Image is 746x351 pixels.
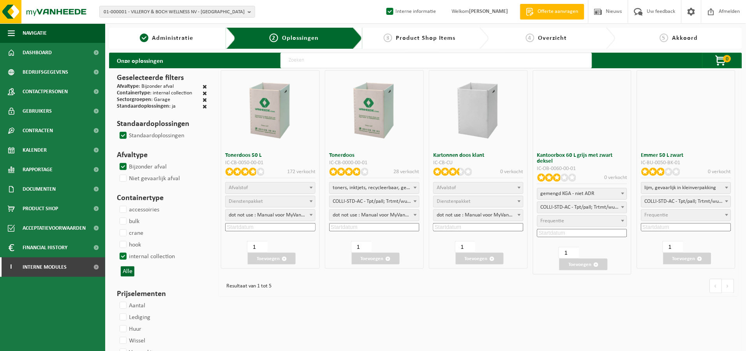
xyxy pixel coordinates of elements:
[118,204,159,216] label: accessoiries
[118,216,139,227] label: bulk
[537,202,627,213] span: COLLI-STD-AC - Tpt/pall; Trtmt/wu (SP-M-000026)
[536,8,580,16] span: Offerte aanvragen
[23,101,52,121] span: Gebruikers
[341,76,407,143] img: IC-CB-0000-00-01
[538,35,567,41] span: Overzicht
[118,335,145,347] label: Wissel
[538,202,627,213] span: COLLI-STD-AC - Tpt/pall; Trtmt/wu (SP-M-000026)
[23,62,68,82] span: Bedrijfsgegevens
[437,185,456,191] span: Afvalstof
[229,199,263,204] span: Dienstenpakket
[663,241,683,253] input: 1
[663,253,711,264] button: Toevoegen
[117,90,150,96] span: Containertype
[723,55,731,62] span: 0
[117,83,139,89] span: Afvaltype
[117,118,207,130] h3: Standaardoplossingen
[23,140,47,160] span: Kalender
[117,192,207,204] h3: Containertype
[394,168,420,176] p: 28 verkocht
[118,323,141,335] label: Huur
[329,152,419,158] h3: Tonerdoos
[118,173,180,184] label: Niet gevaarlijk afval
[225,160,315,166] div: IC-CB-0050-00-01
[396,35,456,41] span: Product Shop Items
[23,238,67,257] span: Financial History
[330,183,419,193] span: toners, inktjets, recycleerbaar, gevaarlijk
[23,257,67,277] span: Interne modules
[242,34,347,43] a: 2Oplossingen
[493,34,600,43] a: 4Overzicht
[117,90,192,97] div: : internal collection
[537,229,627,237] input: Startdatum
[455,241,476,253] input: 1
[121,266,134,277] button: Alle
[537,152,627,164] h3: Kantoorbox 60 L grijs met zwart deksel
[433,209,523,221] span: dot not use : Manual voor MyVanheede
[222,280,272,293] div: Resultaat van 1 tot 5
[287,168,316,176] p: 172 verkocht
[537,188,627,200] span: gemengd KGA - niet ADR
[330,210,419,221] span: dot not use : Manual voor MyVanheede
[437,199,471,204] span: Dienstenpakket
[152,35,194,41] span: Administratie
[708,168,731,176] p: 0 verkocht
[23,43,52,62] span: Dashboard
[117,84,174,90] div: : Bijzonder afval
[352,253,400,264] button: Toevoegen
[330,196,419,207] span: COLLI-STD-AC - Tpt/pall; Trtmt/wu (SP-M-000026)
[23,23,47,43] span: Navigatie
[329,196,419,207] span: COLLI-STD-AC - Tpt/pall; Trtmt/wu (SP-M-000026)
[329,223,419,231] input: Startdatum
[559,247,579,259] input: 1
[225,223,315,231] input: Startdatum
[619,34,738,43] a: 5Akkoord
[351,241,372,253] input: 1
[99,6,255,18] button: 01-000001 - VILLEROY & BOCH WELLNESS NV - [GEOGRAPHIC_DATA]
[329,182,419,194] span: toners, inktjets, recycleerbaar, gevaarlijk
[117,72,207,84] h3: Geselecteerde filters
[641,223,731,231] input: Startdatum
[248,253,296,264] button: Toevoegen
[109,53,171,68] h2: Onze oplossingen
[329,209,419,221] span: dot not use : Manual voor MyVanheede
[660,34,668,42] span: 5
[385,6,436,18] label: Interne informatie
[538,188,627,199] span: gemengd KGA - niet ADR
[104,6,245,18] span: 01-000001 - VILLEROY & BOCH WELLNESS NV - [GEOGRAPHIC_DATA]
[433,223,523,231] input: Startdatum
[23,82,68,101] span: Contactpersonen
[270,34,278,42] span: 2
[23,199,58,218] span: Product Shop
[226,210,315,221] span: dot not use : Manual voor MyVanheede
[366,34,473,43] a: 3Product Shop Items
[329,160,419,166] div: IC-CB-0000-00-01
[140,34,148,42] span: 1
[23,179,56,199] span: Documenten
[559,259,607,270] button: Toevoegen
[117,97,170,104] div: : Garage
[433,152,523,158] h3: Kartonnen doos klant
[384,34,392,42] span: 3
[501,168,524,176] p: 0 verkocht
[117,97,151,103] span: Sectorgroepen
[642,196,731,207] span: COLLI-STD-AC - Tpt/pall; Trtmt/wu (SP-M-000026)
[118,300,145,312] label: Aantal
[118,130,184,142] label: Standaardoplossingen
[113,34,220,43] a: 1Administratie
[225,209,315,221] span: dot not use : Manual voor MyVanheede
[641,152,731,158] h3: Emmer 50 L zwart
[642,183,731,193] span: lijm, gevaarlijk in kleinverpakking
[541,218,564,224] span: Frequentie
[604,174,627,182] p: 0 verkocht
[641,196,731,207] span: COLLI-STD-AC - Tpt/pall; Trtmt/wu (SP-M-000026)
[641,182,731,194] span: lijm, gevaarlijk in kleinverpakking
[23,160,53,179] span: Rapportage
[118,251,175,262] label: internal collection
[229,185,248,191] span: Afvalstof
[117,104,176,110] div: : ja
[456,253,504,264] button: Toevoegen
[118,239,141,251] label: hook
[23,121,53,140] span: Contracten
[520,4,584,19] a: Offerte aanvragen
